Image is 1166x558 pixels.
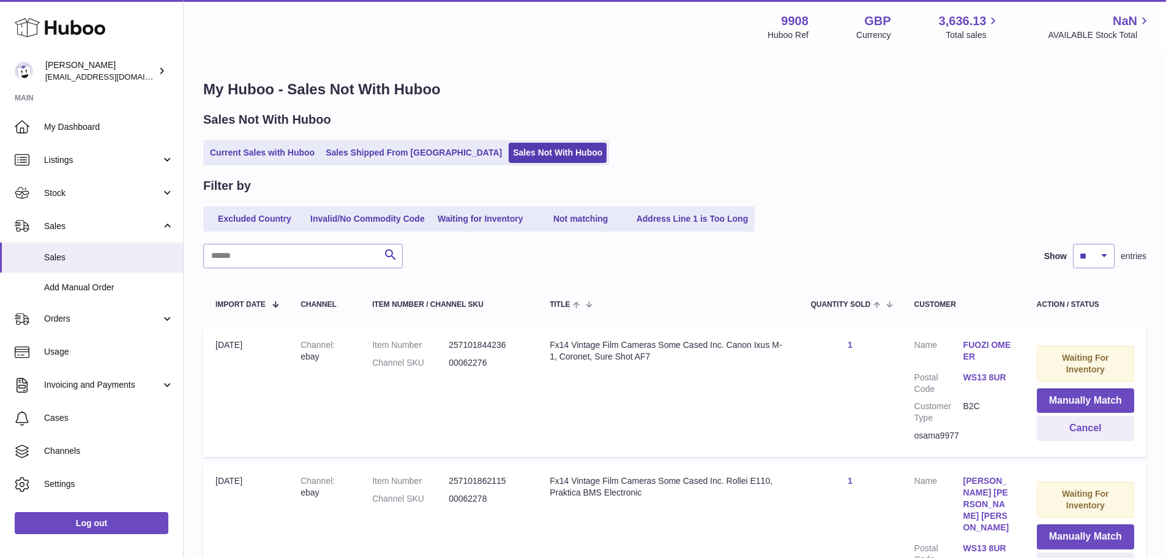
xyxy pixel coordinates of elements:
[449,493,525,505] dd: 00062278
[203,111,331,128] h2: Sales Not With Huboo
[1048,13,1151,41] a: NaN AVAILABLE Stock Total
[44,252,174,263] span: Sales
[44,346,174,358] span: Usage
[1121,251,1146,262] span: entries
[372,493,449,505] dt: Channel SKU
[914,372,963,395] dt: Postal Code
[848,476,853,486] a: 1
[215,301,266,309] span: Import date
[372,475,449,487] dt: Item Number
[509,143,607,163] a: Sales Not With Huboo
[1037,301,1134,309] div: Action / Status
[1062,353,1108,374] strong: Waiting For Inventory
[44,412,174,424] span: Cases
[1037,416,1134,441] button: Cancel
[914,401,963,424] dt: Customer Type
[44,121,174,133] span: My Dashboard
[203,178,251,194] h2: Filter by
[44,445,174,457] span: Channels
[44,282,174,293] span: Add Manual Order
[914,430,1012,442] div: osama9977
[963,372,1012,383] a: WS13 8UR
[963,543,1012,554] a: WS13 8UR
[864,13,891,29] strong: GBP
[203,80,1146,99] h1: My Huboo - Sales Not With Huboo
[1048,29,1151,41] span: AVAILABLE Stock Total
[632,209,753,229] a: Address Line 1 is Too Long
[963,475,1012,533] a: [PERSON_NAME] [PERSON_NAME] [PERSON_NAME]
[914,475,963,536] dt: Name
[372,357,449,369] dt: Channel SKU
[15,62,33,80] img: internalAdmin-9908@internal.huboo.com
[44,379,161,391] span: Invoicing and Payments
[1113,13,1137,29] span: NaN
[301,475,348,499] div: ebay
[550,301,570,309] span: Title
[856,29,891,41] div: Currency
[914,301,1012,309] div: Customer
[301,339,348,363] div: ebay
[810,301,870,309] span: Quantity Sold
[301,340,335,350] strong: Channel
[203,327,288,457] td: [DATE]
[768,29,809,41] div: Huboo Ref
[44,154,161,166] span: Listings
[848,340,853,350] a: 1
[939,13,987,29] span: 3,636.13
[1044,251,1067,262] label: Show
[372,301,525,309] div: Item Number / Channel SKU
[532,209,630,229] a: Not matching
[1037,388,1134,413] button: Manually Match
[449,357,525,369] dd: 00062276
[321,143,506,163] a: Sales Shipped From [GEOGRAPHIC_DATA]
[914,339,963,366] dt: Name
[1037,524,1134,549] button: Manually Match
[44,313,161,325] span: Orders
[45,59,155,83] div: [PERSON_NAME]
[44,478,174,490] span: Settings
[306,209,429,229] a: Invalid/No Commodity Code
[550,475,786,499] div: Fx14 Vintage Film Cameras Some Cased Inc. Rollei E110, Praktica BMS Electronic
[432,209,529,229] a: Waiting for Inventory
[372,339,449,351] dt: Item Number
[963,401,1012,424] dd: B2C
[449,339,525,351] dd: 257101844236
[550,339,786,363] div: Fx14 Vintage Film Cameras Some Cased Inc. Canon Ixus M-1, Coronet, Sure Shot AF7
[301,301,348,309] div: Channel
[206,143,319,163] a: Current Sales with Huboo
[44,221,161,232] span: Sales
[781,13,809,29] strong: 9908
[946,29,1000,41] span: Total sales
[963,339,1012,363] a: FUOZI OMEER
[939,13,1001,41] a: 3,636.13 Total sales
[15,512,168,534] a: Log out
[1062,489,1108,510] strong: Waiting For Inventory
[206,209,304,229] a: Excluded Country
[449,475,525,487] dd: 257101862115
[45,72,180,81] span: [EMAIL_ADDRESS][DOMAIN_NAME]
[44,187,161,199] span: Stock
[301,476,335,486] strong: Channel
